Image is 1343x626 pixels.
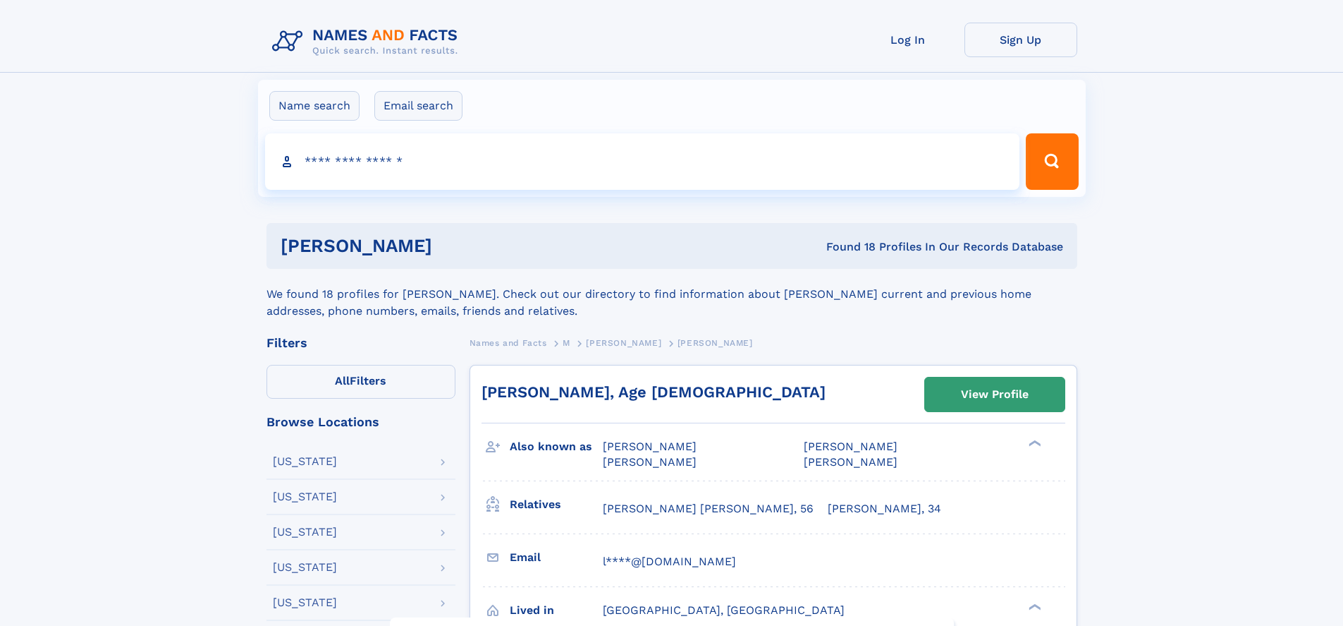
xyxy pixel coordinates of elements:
[603,455,697,469] span: [PERSON_NAME]
[273,456,337,467] div: [US_STATE]
[273,597,337,608] div: [US_STATE]
[273,526,337,538] div: [US_STATE]
[510,598,603,622] h3: Lived in
[603,603,845,617] span: [GEOGRAPHIC_DATA], [GEOGRAPHIC_DATA]
[804,440,897,453] span: [PERSON_NAME]
[266,416,455,428] div: Browse Locations
[510,546,603,570] h3: Email
[586,334,661,351] a: [PERSON_NAME]
[677,338,753,348] span: [PERSON_NAME]
[828,501,941,517] a: [PERSON_NAME], 34
[603,501,814,517] a: [PERSON_NAME] [PERSON_NAME], 56
[586,338,661,348] span: [PERSON_NAME]
[629,239,1063,255] div: Found 18 Profiles In Our Records Database
[1026,133,1078,190] button: Search Button
[1025,439,1042,448] div: ❯
[266,23,470,61] img: Logo Names and Facts
[269,91,360,121] label: Name search
[335,374,350,387] span: All
[273,491,337,502] div: [US_STATE]
[281,237,630,255] h1: [PERSON_NAME]
[482,383,826,401] a: [PERSON_NAME], Age [DEMOGRAPHIC_DATA]
[510,493,603,517] h3: Relatives
[852,23,964,57] a: Log In
[265,133,1020,190] input: search input
[266,269,1077,320] div: We found 18 profiles for [PERSON_NAME]. Check out our directory to find information about [PERSON...
[563,338,570,348] span: M
[470,334,547,351] a: Names and Facts
[510,435,603,459] h3: Also known as
[273,562,337,573] div: [US_STATE]
[961,378,1029,411] div: View Profile
[374,91,462,121] label: Email search
[925,378,1065,411] a: View Profile
[266,365,455,399] label: Filters
[266,337,455,349] div: Filters
[804,455,897,469] span: [PERSON_NAME]
[603,440,697,453] span: [PERSON_NAME]
[1025,602,1042,611] div: ❯
[563,334,570,351] a: M
[964,23,1077,57] a: Sign Up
